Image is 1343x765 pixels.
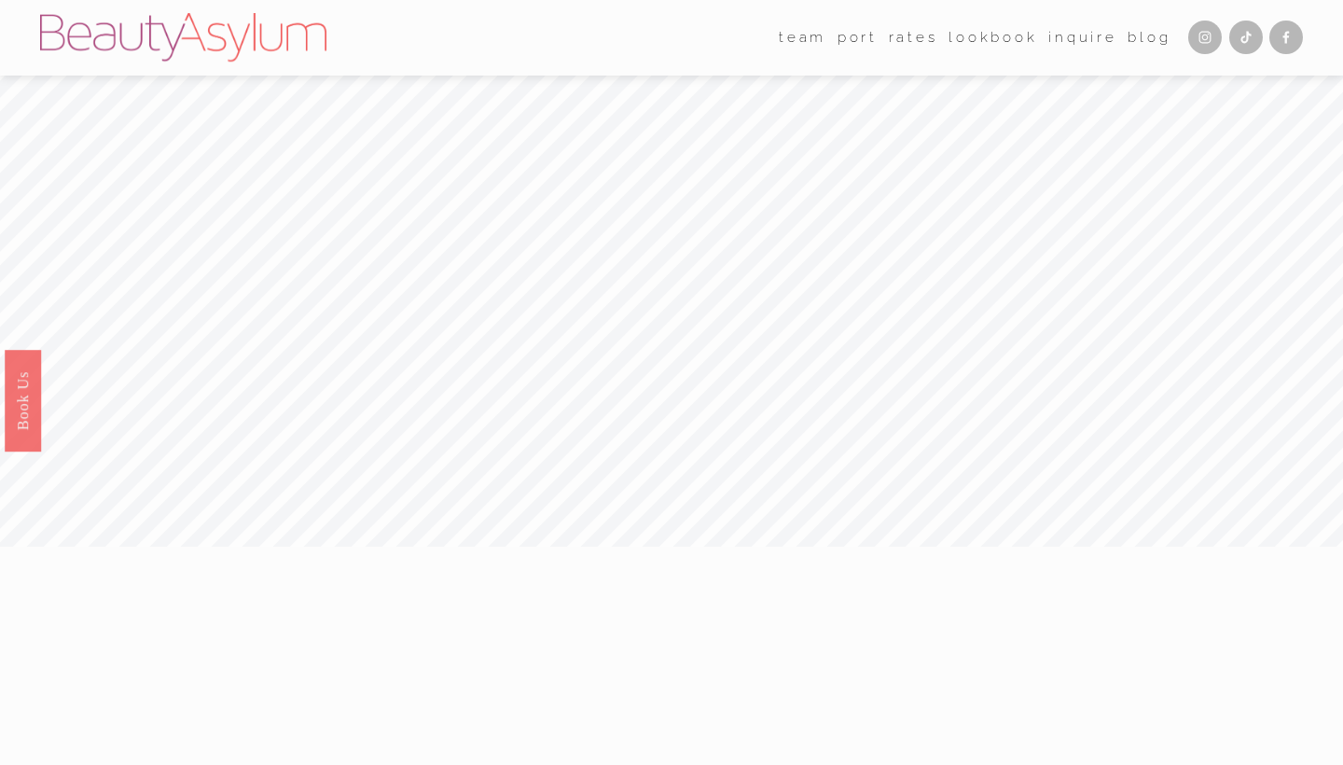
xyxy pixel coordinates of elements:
[889,23,938,52] a: Rates
[1048,23,1117,52] a: Inquire
[838,23,878,52] a: port
[1229,21,1263,54] a: TikTok
[1269,21,1303,54] a: Facebook
[1188,21,1222,54] a: Instagram
[948,23,1038,52] a: Lookbook
[40,13,326,62] img: Beauty Asylum | Bridal Hair &amp; Makeup Charlotte &amp; Atlanta
[5,350,41,452] a: Book Us
[779,25,826,50] span: team
[1128,23,1170,52] a: Blog
[779,23,826,52] a: folder dropdown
